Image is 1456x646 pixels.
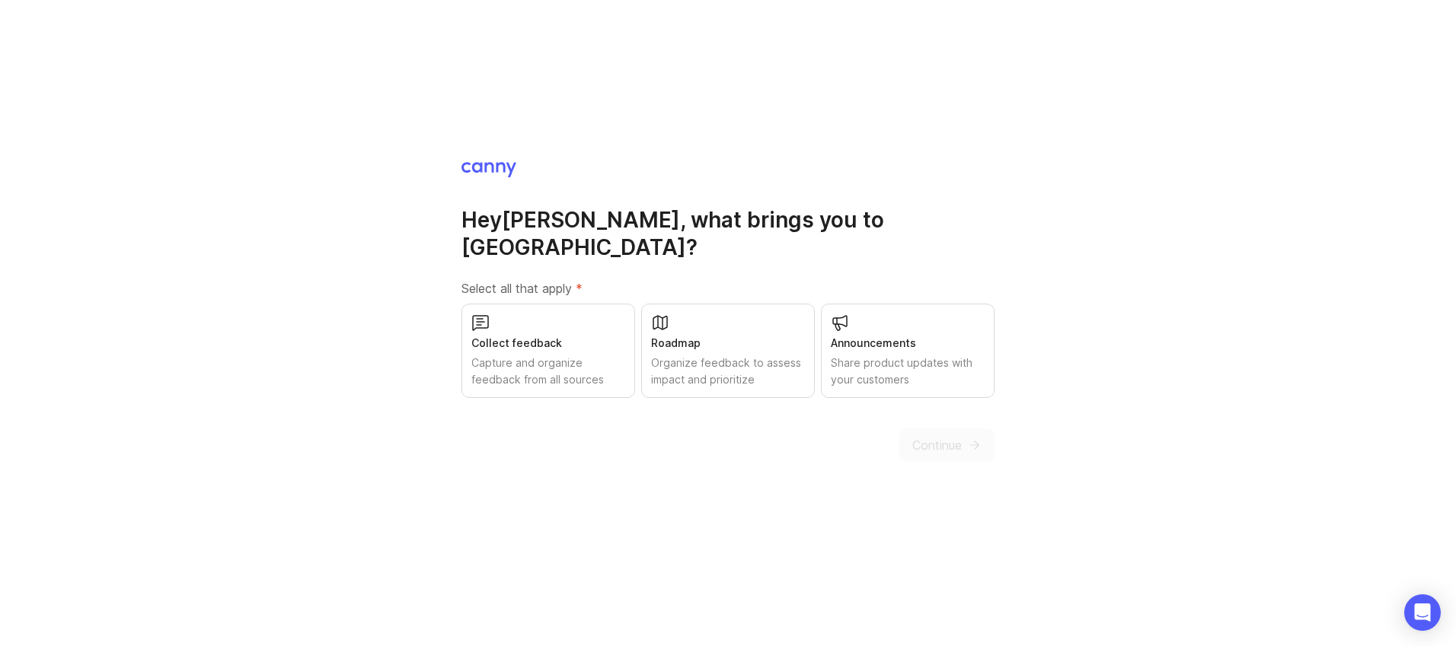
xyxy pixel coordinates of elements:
[461,304,635,398] button: Collect feedbackCapture and organize feedback from all sources
[1404,594,1441,631] div: Open Intercom Messenger
[641,304,815,398] button: RoadmapOrganize feedback to assess impact and prioritize
[831,355,985,388] div: Share product updates with your customers
[461,162,516,177] img: Canny Home
[651,335,805,352] div: Roadmap
[831,335,985,352] div: Announcements
[461,279,995,298] label: Select all that apply
[821,304,995,398] button: AnnouncementsShare product updates with your customers
[651,355,805,388] div: Organize feedback to assess impact and prioritize
[471,355,625,388] div: Capture and organize feedback from all sources
[461,206,995,261] h1: Hey [PERSON_NAME] , what brings you to [GEOGRAPHIC_DATA]?
[471,335,625,352] div: Collect feedback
